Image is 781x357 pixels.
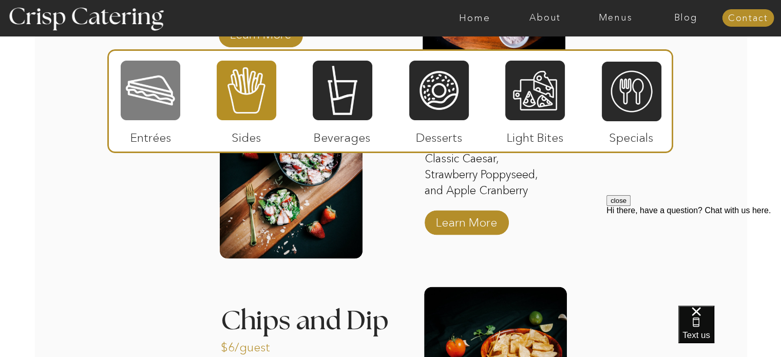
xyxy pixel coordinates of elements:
[221,308,398,321] h3: Chips and Dip
[117,120,185,150] p: Entrées
[606,195,781,318] iframe: podium webchat widget prompt
[212,120,280,150] p: Sides
[678,306,781,357] iframe: podium webchat widget bubble
[432,205,501,235] a: Learn More
[501,120,569,150] p: Light Bites
[722,13,774,24] a: Contact
[425,151,552,200] p: Classic Caesar, Strawberry Poppyseed, and Apple Cranberry
[651,13,721,23] a: Blog
[226,17,295,47] a: Learn More
[510,13,580,23] a: About
[597,120,665,150] p: Specials
[580,13,651,23] a: Menus
[308,120,376,150] p: Beverages
[405,120,473,150] p: Desserts
[440,13,510,23] a: Home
